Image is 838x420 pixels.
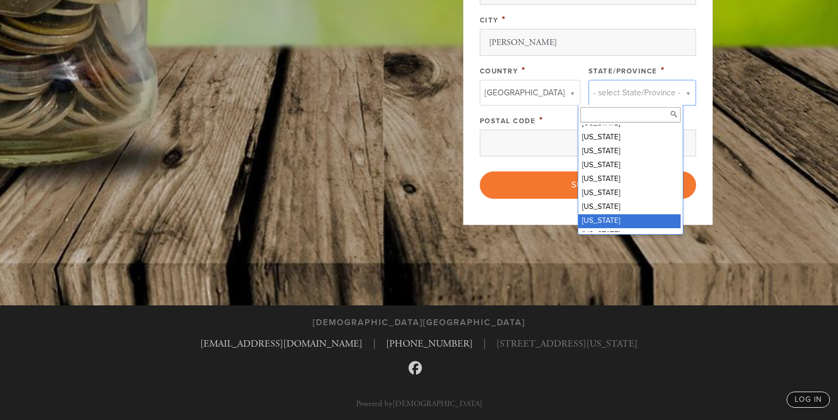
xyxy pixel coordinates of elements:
[578,228,681,242] div: [US_STATE]
[578,145,681,159] div: [US_STATE]
[578,200,681,214] div: [US_STATE]
[578,131,681,145] div: [US_STATE]
[578,214,681,228] div: [US_STATE]
[578,186,681,200] div: [US_STATE]
[578,172,681,186] div: [US_STATE]
[578,159,681,172] div: [US_STATE]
